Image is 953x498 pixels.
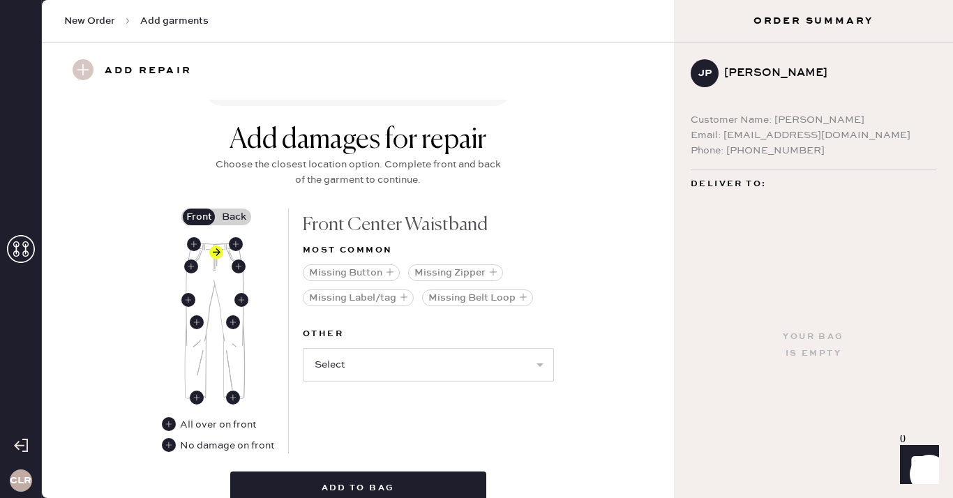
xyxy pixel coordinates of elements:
th: QTY [851,236,906,254]
div: Front Right Leg [190,315,204,329]
div: # 89059 [PERSON_NAME] [PERSON_NAME] [EMAIL_ADDRESS][DOMAIN_NAME] [45,165,906,215]
div: Orders In Shipment : [45,470,906,487]
div: Front Right Side Seam [181,293,195,307]
div: Shipment #107220 [45,416,906,432]
label: Front [181,209,216,225]
div: Front Center Waistband [209,246,223,259]
div: Front Left Pocket [232,259,246,273]
div: All over on front [180,417,256,432]
h3: Add repair [105,59,192,83]
img: Logo [423,276,527,287]
td: 1 [851,254,906,272]
span: Add garments [140,14,209,28]
td: Shorts - Reformation - June Low Rise Linen Short White - Size: 4 [131,254,851,272]
div: Front Left Side Seam [234,293,248,307]
img: logo [454,322,496,364]
div: Front Left Leg [226,315,240,329]
div: All over on front [162,417,257,432]
iframe: Front Chat [887,435,947,495]
div: Shipment Summary [45,399,906,416]
button: Missing Belt Loop [422,289,533,306]
div: Reformation Customer Love [45,432,906,449]
div: No damage on front [180,438,274,453]
h3: JP [698,68,712,78]
div: Choose the closest location option. Complete front and back of the garment to continue. [211,157,504,188]
label: Other [303,326,554,342]
h3: CLR [10,476,31,485]
div: Add damages for repair [211,123,504,157]
td: 950107 [45,254,131,272]
div: Customer information [45,148,906,165]
span: New Order [64,14,115,28]
button: Missing Zipper [408,264,503,281]
button: Missing Label/tag [303,289,414,306]
th: Description [131,236,851,254]
span: Deliver to: [691,176,766,193]
button: Missing Button [303,264,400,281]
div: Customer Name: [PERSON_NAME] [691,112,936,128]
img: Garment image [184,243,246,400]
div: Front Right Waistband [187,237,201,251]
div: Front Right Ankle [190,391,204,405]
img: logo [454,17,496,59]
div: Front Right Pocket [184,259,198,273]
div: [PERSON_NAME] [724,65,925,82]
h3: Order Summary [674,14,953,28]
div: Front Center Waistband [303,209,554,242]
label: Back [216,209,251,225]
div: Order # 82635 [45,110,906,127]
div: Front Left Ankle [226,391,240,405]
div: Most common [303,242,554,259]
div: Email: [EMAIL_ADDRESS][DOMAIN_NAME] [691,128,936,143]
div: No damage on front [162,438,274,453]
div: Packing slip [45,93,906,110]
div: Front Left Waistband [229,237,243,251]
div: Your bag is empty [783,329,843,362]
div: Phone: [PHONE_NUMBER] [691,143,936,158]
th: ID [45,236,131,254]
